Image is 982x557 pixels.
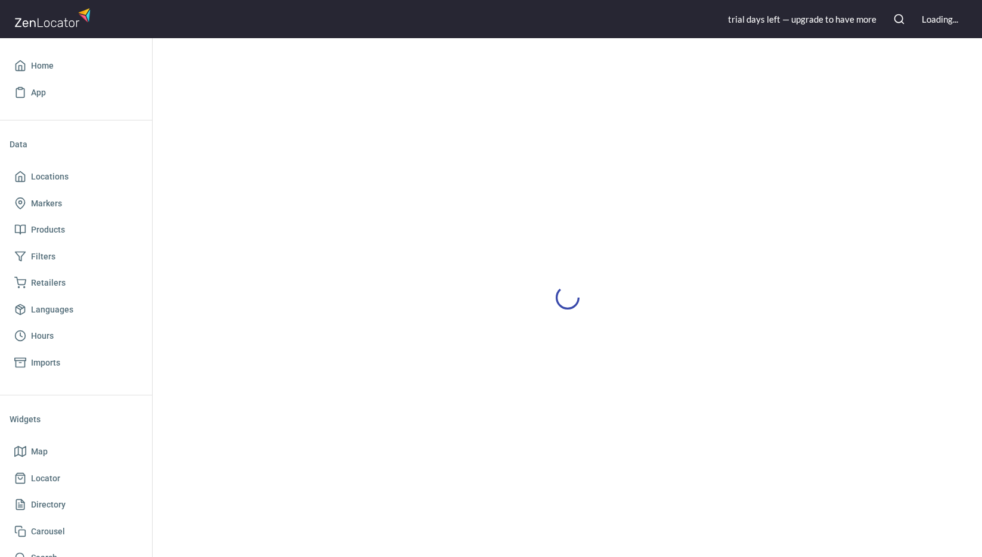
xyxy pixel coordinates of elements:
[728,13,876,26] div: trial day s left — upgrade to have more
[10,438,143,465] a: Map
[10,79,143,106] a: App
[31,302,73,317] span: Languages
[31,249,55,264] span: Filters
[10,243,143,270] a: Filters
[31,355,60,370] span: Imports
[10,163,143,190] a: Locations
[31,497,66,512] span: Directory
[10,216,143,243] a: Products
[10,323,143,349] a: Hours
[31,329,54,344] span: Hours
[31,471,60,486] span: Locator
[14,5,94,30] img: zenlocator
[10,130,143,159] li: Data
[10,491,143,518] a: Directory
[31,58,54,73] span: Home
[10,296,143,323] a: Languages
[10,405,143,434] li: Widgets
[31,85,46,100] span: App
[10,270,143,296] a: Retailers
[10,190,143,217] a: Markers
[31,524,65,539] span: Carousel
[10,349,143,376] a: Imports
[31,444,48,459] span: Map
[10,465,143,492] a: Locator
[31,222,65,237] span: Products
[922,13,958,26] div: Loading...
[31,276,66,290] span: Retailers
[31,196,62,211] span: Markers
[31,169,69,184] span: Locations
[10,518,143,545] a: Carousel
[886,6,912,32] button: Search
[10,52,143,79] a: Home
